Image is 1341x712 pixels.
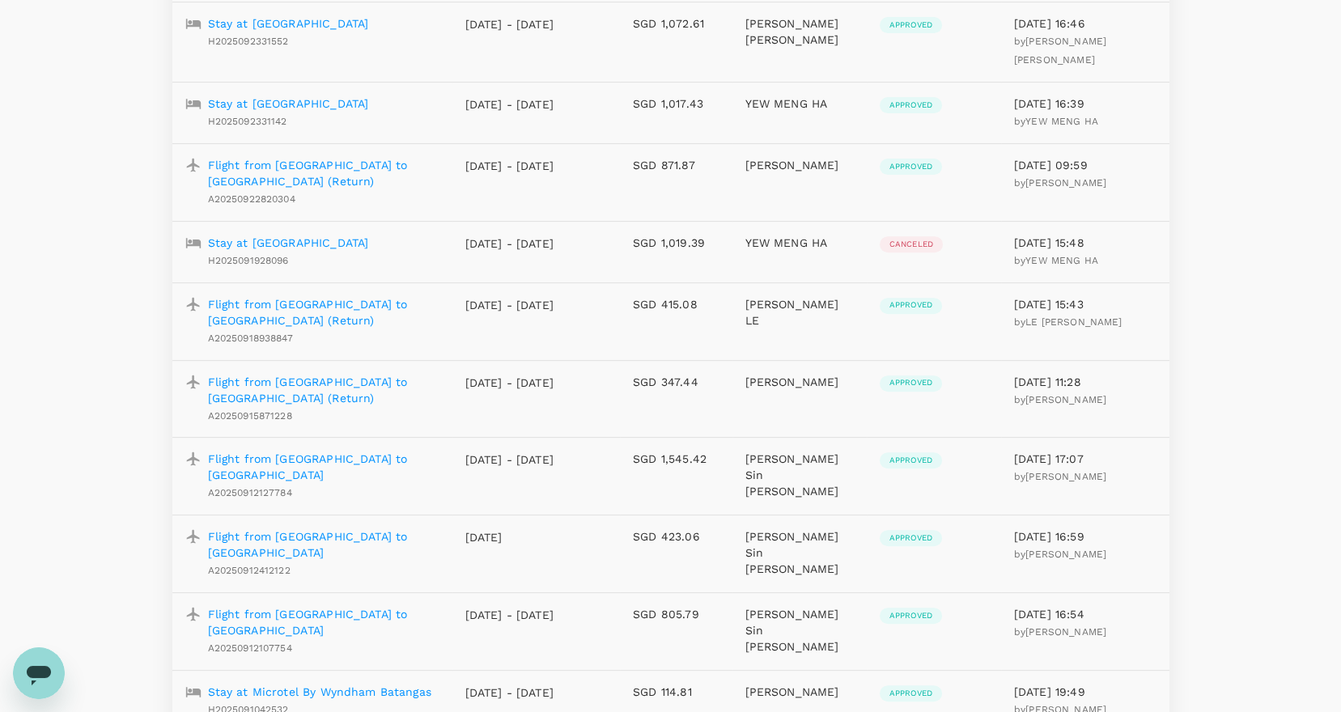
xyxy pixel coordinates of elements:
[1014,684,1156,700] p: [DATE] 19:49
[1014,451,1156,467] p: [DATE] 17:07
[208,15,369,32] a: Stay at [GEOGRAPHIC_DATA]
[1014,606,1156,622] p: [DATE] 16:54
[208,116,287,127] span: H2025092331142
[465,684,554,701] p: [DATE] - [DATE]
[880,688,942,699] span: Approved
[633,95,719,112] p: SGD 1,017.43
[1025,471,1106,482] span: [PERSON_NAME]
[1025,177,1106,189] span: [PERSON_NAME]
[208,565,291,576] span: A20250912412122
[1014,116,1098,127] span: by
[208,451,439,483] a: Flight from [GEOGRAPHIC_DATA] to [GEOGRAPHIC_DATA]
[1014,549,1106,560] span: by
[880,19,942,31] span: Approved
[1014,626,1106,638] span: by
[880,100,942,111] span: Approved
[633,157,719,173] p: SGD 871.87
[465,607,554,623] p: [DATE] - [DATE]
[745,95,854,112] p: YEW MENG HA
[208,157,439,189] a: Flight from [GEOGRAPHIC_DATA] to [GEOGRAPHIC_DATA] (Return)
[745,684,854,700] p: [PERSON_NAME]
[465,235,554,252] p: [DATE] - [DATE]
[208,410,292,422] span: A20250915871228
[633,374,719,390] p: SGD 347.44
[208,684,431,700] a: Stay at Microtel By Wyndham Batangas
[1025,626,1106,638] span: [PERSON_NAME]
[633,235,719,251] p: SGD 1,019.39
[633,684,719,700] p: SGD 114.81
[208,255,289,266] span: H2025091928096
[465,16,554,32] p: [DATE] - [DATE]
[1014,255,1098,266] span: by
[465,297,554,313] p: [DATE] - [DATE]
[208,95,369,112] a: Stay at [GEOGRAPHIC_DATA]
[1014,15,1156,32] p: [DATE] 16:46
[745,606,854,655] p: [PERSON_NAME] Sin [PERSON_NAME]
[208,193,295,205] span: A20250922820304
[208,235,369,251] a: Stay at [GEOGRAPHIC_DATA]
[1014,177,1106,189] span: by
[1014,471,1106,482] span: by
[633,606,719,622] p: SGD 805.79
[745,528,854,577] p: [PERSON_NAME] Sin [PERSON_NAME]
[208,333,293,344] span: A20250918938847
[880,532,942,544] span: Approved
[465,96,554,112] p: [DATE] - [DATE]
[745,374,854,390] p: [PERSON_NAME]
[1014,235,1156,251] p: [DATE] 15:48
[465,451,554,468] p: [DATE] - [DATE]
[208,606,439,638] a: Flight from [GEOGRAPHIC_DATA] to [GEOGRAPHIC_DATA]
[745,451,854,499] p: [PERSON_NAME] Sin [PERSON_NAME]
[880,610,942,621] span: Approved
[208,296,439,328] a: Flight from [GEOGRAPHIC_DATA] to [GEOGRAPHIC_DATA] (Return)
[880,239,943,250] span: Canceled
[1025,549,1106,560] span: [PERSON_NAME]
[1014,157,1156,173] p: [DATE] 09:59
[465,529,554,545] p: [DATE]
[1014,316,1122,328] span: by
[745,15,854,48] p: [PERSON_NAME] [PERSON_NAME]
[745,157,854,173] p: [PERSON_NAME]
[880,455,942,466] span: Approved
[1025,255,1098,266] span: YEW MENG HA
[1014,374,1156,390] p: [DATE] 11:28
[465,375,554,391] p: [DATE] - [DATE]
[465,158,554,174] p: [DATE] - [DATE]
[208,642,292,654] span: A20250912107754
[1014,296,1156,312] p: [DATE] 15:43
[13,647,65,699] iframe: Button to launch messaging window
[1025,394,1106,405] span: [PERSON_NAME]
[633,296,719,312] p: SGD 415.08
[1025,316,1122,328] span: LE [PERSON_NAME]
[880,377,942,388] span: Approved
[208,36,289,47] span: H2025092331552
[1014,528,1156,545] p: [DATE] 16:59
[208,374,439,406] a: Flight from [GEOGRAPHIC_DATA] to [GEOGRAPHIC_DATA] (Return)
[1014,36,1106,66] span: [PERSON_NAME] [PERSON_NAME]
[1014,95,1156,112] p: [DATE] 16:39
[1014,36,1106,66] span: by
[880,299,942,311] span: Approved
[1014,394,1106,405] span: by
[745,296,854,328] p: [PERSON_NAME] LE
[880,161,942,172] span: Approved
[208,528,439,561] a: Flight from [GEOGRAPHIC_DATA] to [GEOGRAPHIC_DATA]
[208,487,292,498] span: A20250912127784
[633,528,719,545] p: SGD 423.06
[633,15,719,32] p: SGD 1,072.61
[745,235,854,251] p: YEW MENG HA
[633,451,719,467] p: SGD 1,545.42
[1025,116,1098,127] span: YEW MENG HA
